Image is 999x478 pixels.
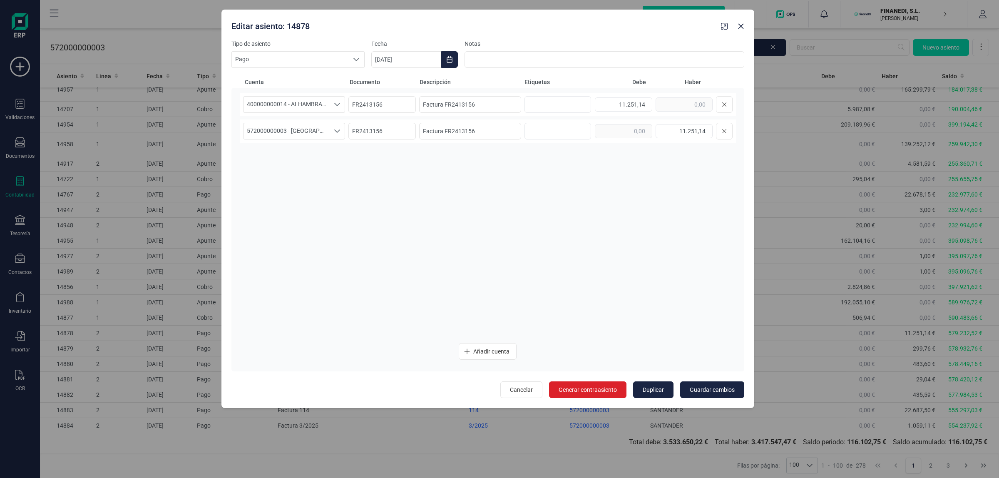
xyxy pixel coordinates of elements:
button: Close [734,20,748,33]
div: Seleccione una cuenta [329,123,345,139]
button: Choose Date [441,51,458,68]
button: Generar contraasiento [549,381,626,398]
button: Duplicar [633,381,673,398]
button: Añadir cuenta [459,343,517,360]
label: Fecha [371,40,458,48]
span: 572000000003 - [GEOGRAPHIC_DATA] [244,123,329,139]
input: 0,00 [656,124,713,138]
span: 400000000014 - ALHAMBRA SYSTEMS S.A. [244,97,329,112]
input: 0,00 [656,97,713,112]
span: Descripción [420,78,521,86]
span: Generar contraasiento [559,386,617,394]
span: Haber [649,78,701,86]
input: 0,00 [595,124,652,138]
span: Añadir cuenta [473,347,509,356]
span: Duplicar [643,386,664,394]
span: Pago [232,52,348,67]
div: Seleccione una cuenta [329,97,345,112]
span: Debe [594,78,646,86]
button: Guardar cambios [680,381,744,398]
button: Cancelar [500,381,542,398]
span: Etiquetas [524,78,591,86]
span: Cancelar [510,386,533,394]
label: Tipo de asiento [231,40,365,48]
div: Editar asiento: 14878 [228,17,718,32]
label: Notas [465,40,744,48]
span: Documento [350,78,416,86]
input: 0,00 [595,97,652,112]
span: Guardar cambios [690,386,735,394]
span: Cuenta [245,78,346,86]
